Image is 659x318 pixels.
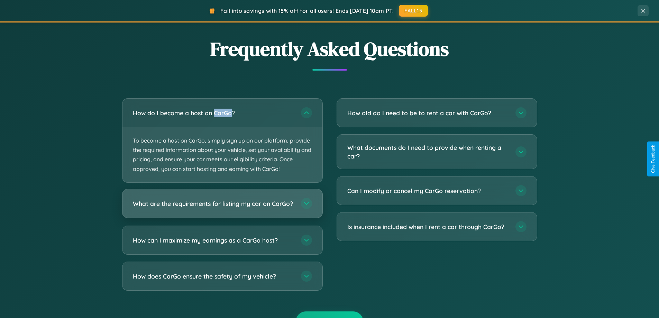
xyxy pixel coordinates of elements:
[347,222,509,231] h3: Is insurance included when I rent a car through CarGo?
[133,236,294,244] h3: How can I maximize my earnings as a CarGo host?
[122,127,322,182] p: To become a host on CarGo, simply sign up on our platform, provide the required information about...
[133,109,294,117] h3: How do I become a host on CarGo?
[122,36,537,62] h2: Frequently Asked Questions
[651,145,656,173] div: Give Feedback
[133,199,294,208] h3: What are the requirements for listing my car on CarGo?
[399,5,428,17] button: FALL15
[347,187,509,195] h3: Can I modify or cancel my CarGo reservation?
[347,109,509,117] h3: How old do I need to be to rent a car with CarGo?
[133,272,294,280] h3: How does CarGo ensure the safety of my vehicle?
[220,7,394,14] span: Fall into savings with 15% off for all users! Ends [DATE] 10am PT.
[347,143,509,160] h3: What documents do I need to provide when renting a car?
